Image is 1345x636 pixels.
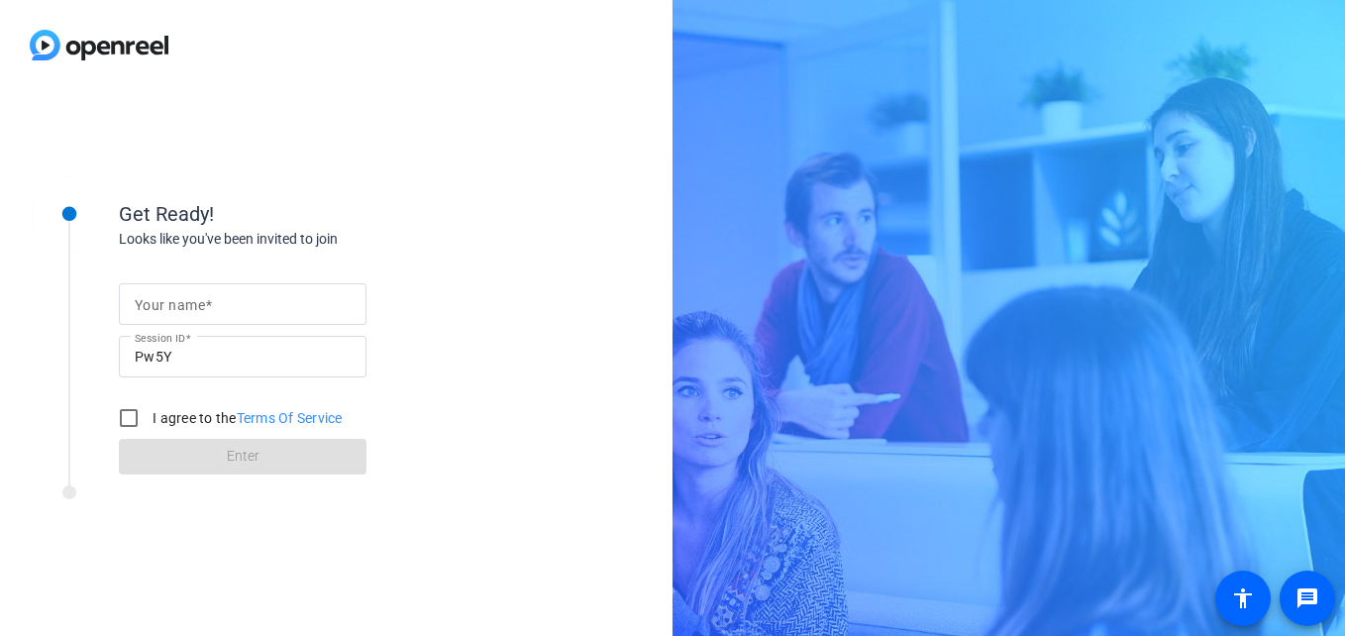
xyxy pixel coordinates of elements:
div: Looks like you've been invited to join [119,229,515,250]
a: Terms Of Service [237,410,343,426]
mat-label: Session ID [135,332,185,344]
mat-icon: message [1295,586,1319,610]
mat-icon: accessibility [1231,586,1255,610]
div: Get Ready! [119,199,515,229]
label: I agree to the [149,408,343,428]
mat-label: Your name [135,297,205,313]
